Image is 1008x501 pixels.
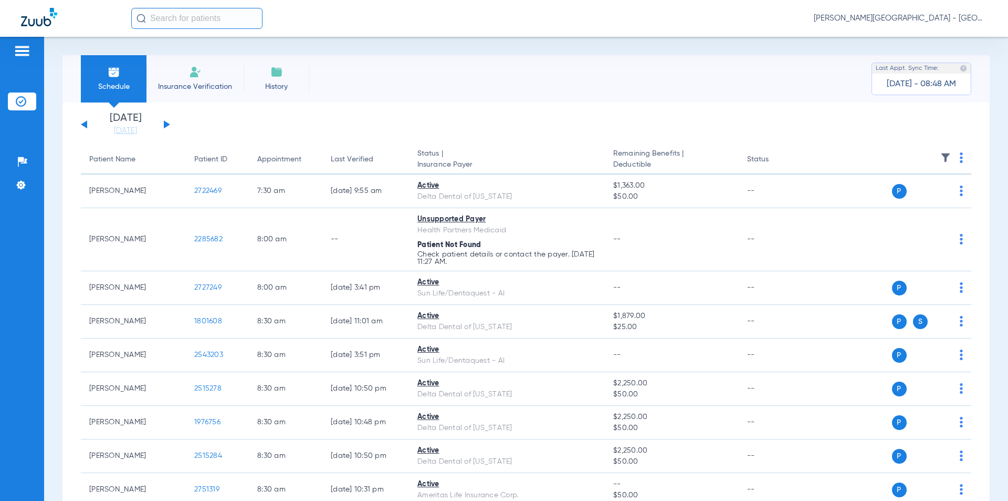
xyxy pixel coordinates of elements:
span: $50.00 [613,456,730,467]
td: [DATE] 3:41 PM [322,271,409,305]
div: Active [417,344,596,355]
img: Manual Insurance Verification [189,66,202,78]
span: -- [613,236,621,243]
img: group-dot-blue.svg [960,316,963,326]
span: Deductible [613,159,730,170]
th: Status [739,145,810,175]
div: Active [417,479,596,490]
a: [DATE] [94,126,157,136]
span: 2727249 [194,284,222,291]
td: [PERSON_NAME] [81,439,186,473]
td: [PERSON_NAME] [81,406,186,439]
td: 8:00 AM [249,208,322,271]
span: $2,250.00 [613,445,730,456]
img: Schedule [108,66,120,78]
span: [DATE] - 08:48 AM [887,79,956,89]
div: Active [417,277,596,288]
span: P [892,281,907,295]
th: Remaining Benefits | [605,145,738,175]
span: 2285682 [194,236,223,243]
td: [DATE] 10:50 PM [322,439,409,473]
span: -- [613,351,621,359]
img: group-dot-blue.svg [960,451,963,461]
td: -- [739,271,810,305]
span: $2,250.00 [613,378,730,389]
span: 2543203 [194,351,223,359]
span: P [892,449,907,464]
td: 8:30 AM [249,439,322,473]
span: P [892,483,907,497]
td: [DATE] 3:51 PM [322,339,409,372]
span: Patient Not Found [417,241,481,249]
td: -- [322,208,409,271]
span: 2751319 [194,486,219,493]
div: Delta Dental of [US_STATE] [417,389,596,400]
td: [DATE] 11:01 AM [322,305,409,339]
span: -- [613,479,730,490]
div: Unsupported Payer [417,214,596,225]
span: -- [613,284,621,291]
td: [DATE] 10:50 PM [322,372,409,406]
div: Delta Dental of [US_STATE] [417,423,596,434]
img: group-dot-blue.svg [960,417,963,427]
td: 7:30 AM [249,175,322,208]
div: Patient ID [194,154,240,165]
td: -- [739,439,810,473]
div: Active [417,311,596,322]
th: Status | [409,145,605,175]
td: [PERSON_NAME] [81,339,186,372]
td: [PERSON_NAME] [81,372,186,406]
div: Delta Dental of [US_STATE] [417,191,596,202]
span: Insurance Payer [417,159,596,170]
span: 1801608 [194,318,222,325]
td: -- [739,175,810,208]
img: filter.svg [940,152,951,163]
span: P [892,314,907,329]
span: 2515278 [194,385,222,392]
td: -- [739,305,810,339]
div: Last Verified [331,154,373,165]
td: [PERSON_NAME] [81,175,186,208]
p: Check patient details or contact the payer. [DATE] 11:27 AM. [417,251,596,265]
span: History [251,81,301,92]
td: -- [739,372,810,406]
img: group-dot-blue.svg [960,383,963,394]
span: P [892,184,907,199]
div: Last Verified [331,154,401,165]
td: -- [739,208,810,271]
span: $50.00 [613,191,730,202]
img: group-dot-blue.svg [960,186,963,196]
input: Search for patients [131,8,262,29]
img: group-dot-blue.svg [960,484,963,495]
span: $50.00 [613,423,730,434]
div: Delta Dental of [US_STATE] [417,456,596,467]
span: $50.00 [613,389,730,400]
td: 8:30 AM [249,339,322,372]
td: [DATE] 9:55 AM [322,175,409,208]
img: History [270,66,283,78]
span: 2515284 [194,452,222,459]
li: [DATE] [94,113,157,136]
img: hamburger-icon [14,45,30,57]
img: Search Icon [136,14,146,23]
span: 1976756 [194,418,220,426]
div: Active [417,412,596,423]
span: Insurance Verification [154,81,236,92]
span: $1,879.00 [613,311,730,322]
span: $2,250.00 [613,412,730,423]
td: [PERSON_NAME] [81,271,186,305]
div: Appointment [257,154,314,165]
div: Patient Name [89,154,177,165]
img: last sync help info [960,65,967,72]
td: 8:30 AM [249,305,322,339]
span: Last Appt. Sync Time: [876,63,939,74]
img: Zuub Logo [21,8,57,26]
td: -- [739,406,810,439]
img: group-dot-blue.svg [960,234,963,244]
td: [PERSON_NAME] [81,305,186,339]
img: group-dot-blue.svg [960,282,963,293]
td: [DATE] 10:48 PM [322,406,409,439]
span: 2722469 [194,187,222,195]
img: group-dot-blue.svg [960,350,963,360]
div: Patient ID [194,154,227,165]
